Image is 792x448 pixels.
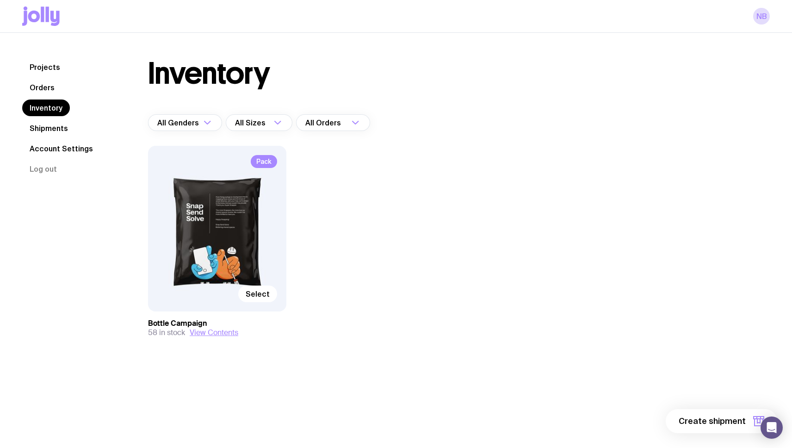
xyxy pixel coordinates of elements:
span: Pack [251,155,277,168]
a: Inventory [22,100,70,116]
span: All Orders [305,114,343,131]
a: Orders [22,79,62,96]
span: All Genders [157,114,201,131]
input: Search for option [343,114,349,131]
input: Search for option [267,114,271,131]
button: Log out [22,161,64,177]
span: All Sizes [235,114,267,131]
a: NB [753,8,770,25]
div: Search for option [296,114,370,131]
span: Select [246,289,270,299]
button: View Contents [190,328,238,337]
h1: Inventory [148,59,270,88]
a: Projects [22,59,68,75]
h3: Bottle Campaign [148,319,286,328]
a: Shipments [22,120,75,137]
div: Search for option [148,114,222,131]
a: Account Settings [22,140,100,157]
span: Create shipment [679,416,746,427]
span: 58 in stock [148,328,185,337]
div: Search for option [226,114,292,131]
div: Open Intercom Messenger [761,417,783,439]
button: Create shipment [666,409,777,433]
